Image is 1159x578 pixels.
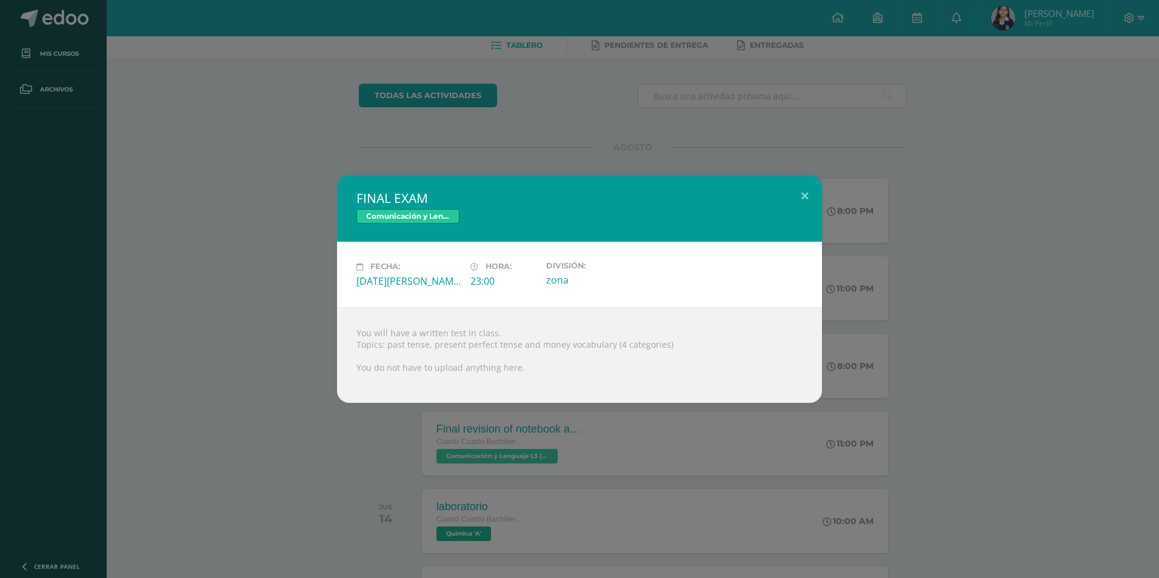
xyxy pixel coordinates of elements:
div: You will have a written test in class. Topics: past tense, present perfect tense and money vocabu... [337,307,822,403]
span: Hora: [486,262,512,271]
h2: FINAL EXAM [356,190,803,207]
span: Comunicación y Lenguaje L3 (Inglés) 4 [356,209,459,224]
div: [DATE][PERSON_NAME] [356,274,461,288]
div: zona [546,273,650,287]
button: Close (Esc) [787,175,822,216]
label: División: [546,261,650,270]
div: 23:00 [470,274,536,288]
span: Fecha: [370,262,400,271]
